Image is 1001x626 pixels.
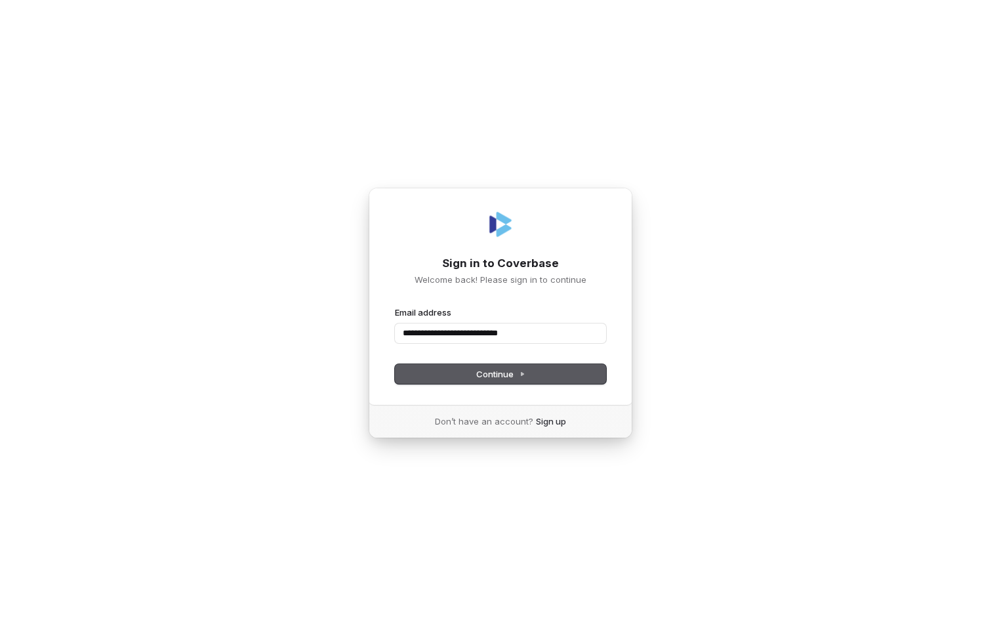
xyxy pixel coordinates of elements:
[395,306,451,318] label: Email address
[395,274,606,285] p: Welcome back! Please sign in to continue
[536,415,566,427] a: Sign up
[476,368,525,380] span: Continue
[435,415,533,427] span: Don’t have an account?
[485,209,516,240] img: Coverbase
[395,256,606,272] h1: Sign in to Coverbase
[395,364,606,384] button: Continue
